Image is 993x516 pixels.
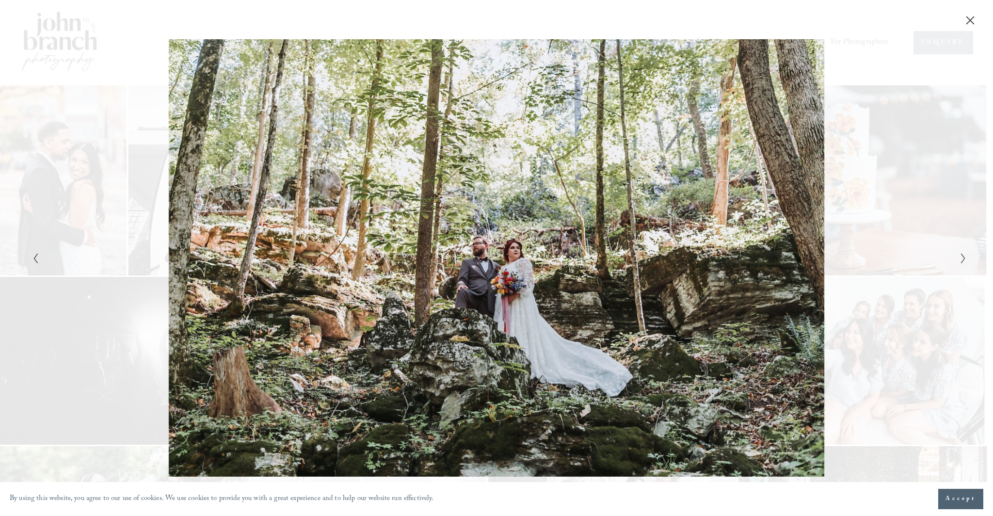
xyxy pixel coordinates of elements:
[10,492,434,506] p: By using this website, you agree to our use of cookies. We use cookies to provide you with a grea...
[957,252,963,264] button: Next Slide
[30,252,36,264] button: Previous Slide
[962,15,978,26] button: Close
[945,494,976,504] span: Accept
[938,489,983,509] button: Accept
